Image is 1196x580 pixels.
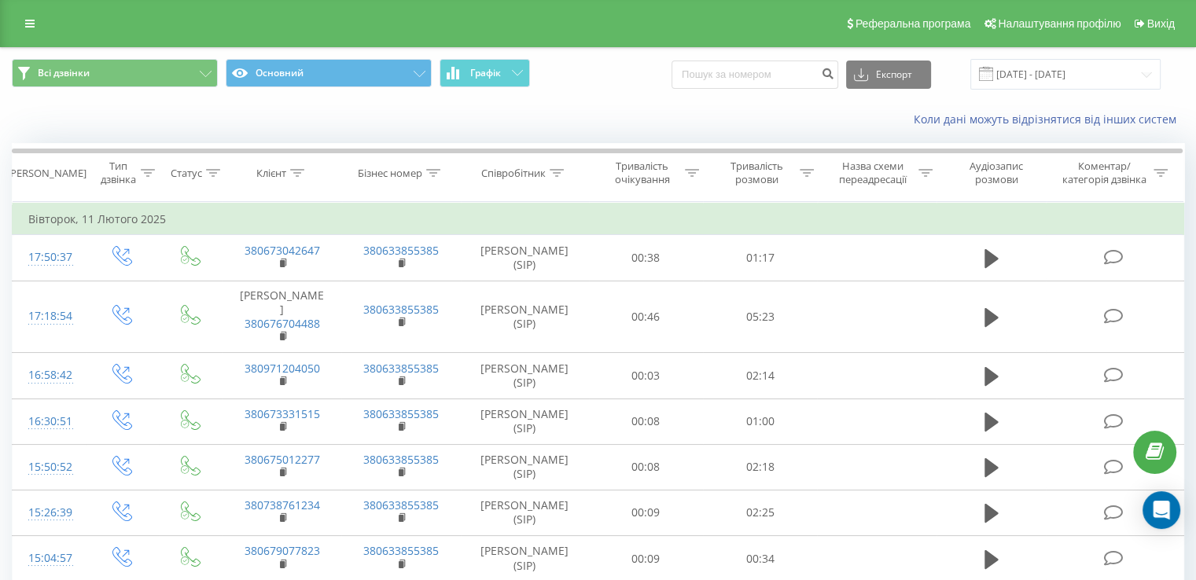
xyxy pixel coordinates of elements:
[1147,17,1175,30] span: Вихід
[363,406,439,421] a: 380633855385
[38,67,90,79] span: Всі дзвінки
[481,167,546,180] div: Співробітник
[28,406,70,437] div: 16:30:51
[703,444,817,490] td: 02:18
[363,243,439,258] a: 380633855385
[245,316,320,331] a: 380676704488
[363,302,439,317] a: 380633855385
[245,452,320,467] a: 380675012277
[461,281,589,353] td: [PERSON_NAME] (SIP)
[226,59,432,87] button: Основний
[998,17,1121,30] span: Налаштування профілю
[461,444,589,490] td: [PERSON_NAME] (SIP)
[461,235,589,281] td: [PERSON_NAME] (SIP)
[832,160,914,186] div: Назва схеми переадресації
[256,167,286,180] div: Клієнт
[245,243,320,258] a: 380673042647
[703,353,817,398] td: 02:14
[13,204,1184,235] td: Вівторок, 11 Лютого 2025
[358,167,422,180] div: Бізнес номер
[363,452,439,467] a: 380633855385
[28,360,70,391] div: 16:58:42
[672,61,838,89] input: Пошук за номером
[461,490,589,535] td: [PERSON_NAME] (SIP)
[245,361,320,376] a: 380971204050
[12,59,218,87] button: Всі дзвінки
[28,452,70,483] div: 15:50:52
[7,167,86,180] div: [PERSON_NAME]
[461,398,589,444] td: [PERSON_NAME] (SIP)
[461,353,589,398] td: [PERSON_NAME] (SIP)
[28,497,70,528] div: 15:26:39
[703,490,817,535] td: 02:25
[717,160,796,186] div: Тривалість розмови
[589,235,703,281] td: 00:38
[703,281,817,353] td: 05:23
[245,406,320,421] a: 380673331515
[245,543,320,558] a: 380679077823
[440,59,530,87] button: Графік
[171,167,202,180] div: Статус
[589,490,703,535] td: 00:09
[223,281,341,353] td: [PERSON_NAME]
[1143,491,1180,529] div: Open Intercom Messenger
[28,301,70,332] div: 17:18:54
[703,398,817,444] td: 01:00
[914,112,1184,127] a: Коли дані можуть відрізнятися вiд інших систем
[589,353,703,398] td: 00:03
[603,160,682,186] div: Тривалість очікування
[363,361,439,376] a: 380633855385
[703,235,817,281] td: 01:17
[245,497,320,512] a: 380738761234
[951,160,1043,186] div: Аудіозапис розмови
[846,61,931,89] button: Експорт
[589,398,703,444] td: 00:08
[589,444,703,490] td: 00:08
[856,17,971,30] span: Реферальна програма
[1058,160,1150,186] div: Коментар/категорія дзвінка
[589,281,703,353] td: 00:46
[470,68,501,79] span: Графік
[363,497,439,512] a: 380633855385
[99,160,136,186] div: Тип дзвінка
[28,242,70,273] div: 17:50:37
[363,543,439,558] a: 380633855385
[28,543,70,574] div: 15:04:57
